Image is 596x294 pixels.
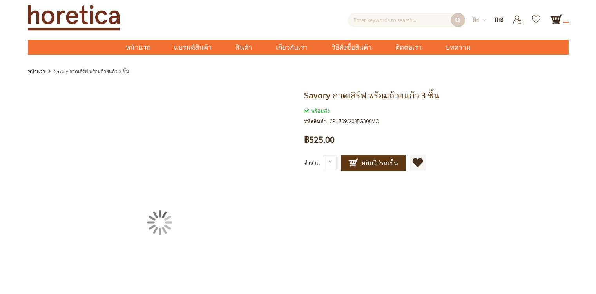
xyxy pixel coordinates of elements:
[174,40,212,56] span: แบรนด์สินค้า
[46,67,129,76] li: Savory ถาดเสิร์ฟ พร้อมถ้วยแก้ว 3 ชิ้น
[304,117,330,125] strong: รหัสสินค้า
[276,40,308,56] span: เกี่ยวกับเรา
[395,40,422,56] span: ติดต่อเรา
[508,13,527,20] a: เข้าสู่ระบบ
[320,40,384,55] a: วิธีสั่งซื้อสินค้า
[224,40,264,55] a: สินค้า
[446,40,471,56] span: บทความ
[330,117,379,125] div: CP1709/2035G300MO
[494,16,504,23] span: THB
[410,155,426,171] a: เพิ่มไปยังรายการโปรด
[304,135,335,144] span: ฿525.00
[264,40,320,55] a: เกี่ยวกับเรา
[147,210,172,235] img: กำลังโหลด...
[304,89,439,102] span: Savory ถาดเสิร์ฟ พร้อมถ้วยแก้ว 3 ชิ้น
[304,159,320,166] span: จำนวน
[126,42,150,53] span: หน้าแรก
[114,40,162,55] a: หน้าแรก
[28,5,120,31] img: Horetica.com
[28,67,45,75] a: หน้าแรก
[304,106,569,115] div: สถานะของสินค้า
[304,107,330,114] span: พร้อมส่ง
[527,13,546,20] a: รายการโปรด
[482,18,486,22] img: dropdown-icon.svg
[236,40,252,56] span: สินค้า
[162,40,224,55] a: แบรนด์สินค้า
[332,40,372,56] span: วิธีสั่งซื้อสินค้า
[434,40,482,55] a: บทความ
[341,155,406,171] button: หยิบใส่รถเข็น
[384,40,434,55] a: ติดต่อเรา
[348,158,398,167] span: หยิบใส่รถเข็น
[473,16,479,23] span: th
